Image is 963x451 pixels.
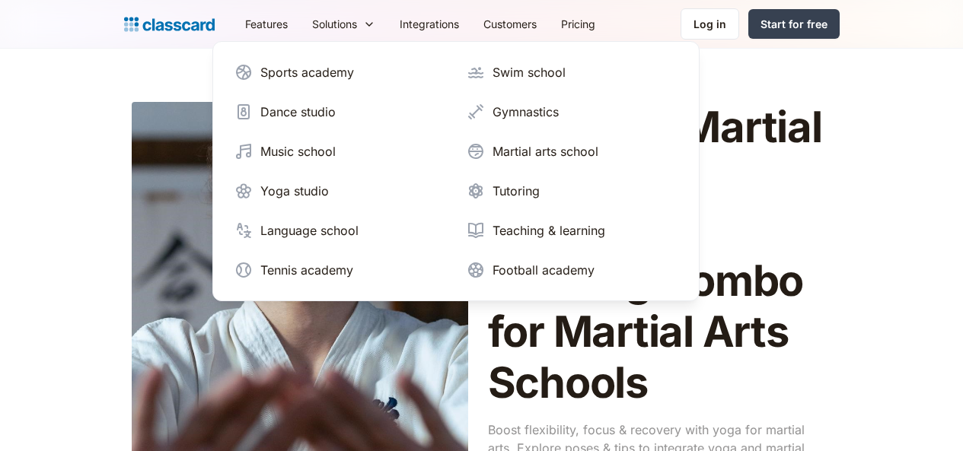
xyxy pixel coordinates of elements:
[493,261,595,279] div: Football academy
[493,142,598,160] div: Martial arts school
[387,7,471,41] a: Integrations
[681,8,739,40] a: Log in
[461,136,684,167] a: Martial arts school
[493,63,566,81] div: Swim school
[461,97,684,127] a: Gymnastics
[748,9,840,39] a: Start for free
[493,182,540,200] div: Tutoring
[228,176,451,206] a: Yoga studio
[761,16,827,32] div: Start for free
[124,14,215,35] a: home
[260,182,329,200] div: Yoga studio
[228,57,451,87] a: Sports academy
[549,7,607,41] a: Pricing
[260,63,354,81] div: Sports academy
[228,136,451,167] a: Music school
[312,16,357,32] div: Solutions
[493,221,605,240] div: Teaching & learning
[461,215,684,246] a: Teaching & learning
[260,261,353,279] div: Tennis academy
[228,97,451,127] a: Dance studio
[228,255,451,285] a: Tennis academy
[461,255,684,285] a: Football academy
[260,221,359,240] div: Language school
[233,7,300,41] a: Features
[260,142,336,160] div: Music school
[212,41,700,301] nav: Solutions
[471,7,549,41] a: Customers
[228,215,451,246] a: Language school
[461,57,684,87] a: Swim school
[260,103,336,121] div: Dance studio
[493,103,559,121] div: Gymnastics
[694,16,726,32] div: Log in
[300,7,387,41] div: Solutions
[461,176,684,206] a: Tutoring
